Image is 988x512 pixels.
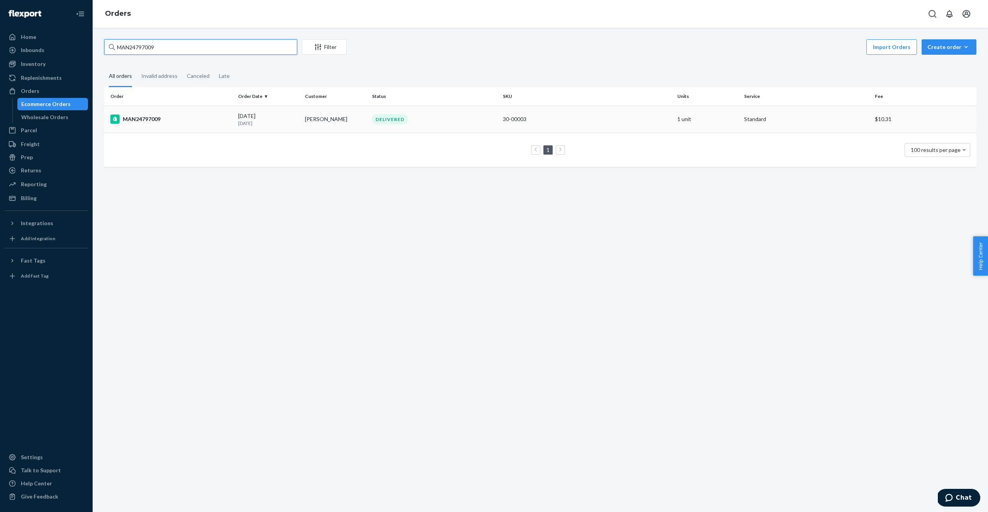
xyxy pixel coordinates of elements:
[238,112,299,126] div: [DATE]
[21,493,58,500] div: Give Feedback
[21,113,68,121] div: Wholesale Orders
[105,9,131,18] a: Orders
[21,235,55,242] div: Add Integration
[5,85,88,97] a: Orders
[866,39,917,55] button: Import Orders
[959,6,974,22] button: Open account menu
[104,39,297,55] input: Search orders
[5,451,88,463] a: Settings
[872,106,976,133] td: $10.31
[21,140,40,148] div: Freight
[21,453,43,461] div: Settings
[17,111,88,123] a: Wholesale Orders
[674,106,741,133] td: 1 unit
[21,167,41,174] div: Returns
[21,46,44,54] div: Inbounds
[238,120,299,126] p: [DATE]
[925,6,940,22] button: Open Search Box
[21,74,62,82] div: Replenishments
[744,115,869,123] p: Standard
[73,6,88,22] button: Close Navigation
[5,124,88,136] a: Parcel
[104,87,235,106] th: Order
[21,257,46,264] div: Fast Tags
[305,93,365,99] div: Customer
[5,464,88,477] button: Talk to Support
[5,58,88,70] a: Inventory
[141,66,178,86] div: Invalid address
[8,10,41,18] img: Flexport logo
[21,33,36,41] div: Home
[21,153,33,161] div: Prep
[219,66,230,86] div: Late
[21,219,53,227] div: Integrations
[5,44,88,56] a: Inbounds
[5,270,88,282] a: Add Fast Tag
[741,87,872,106] th: Service
[21,126,37,134] div: Parcel
[21,467,61,474] div: Talk to Support
[927,43,971,51] div: Create order
[99,3,137,25] ol: breadcrumbs
[922,39,976,55] button: Create order
[187,66,210,86] div: Canceled
[942,6,957,22] button: Open notifications
[911,147,961,153] span: 100 results per page
[545,147,551,153] a: Page 1 is your current page
[5,254,88,267] button: Fast Tags
[5,192,88,204] a: Billing
[500,87,674,106] th: SKU
[109,66,132,87] div: All orders
[5,178,88,190] a: Reporting
[235,87,302,106] th: Order Date
[5,490,88,503] button: Give Feedback
[21,273,49,279] div: Add Fast Tag
[5,477,88,490] a: Help Center
[21,100,71,108] div: Ecommerce Orders
[938,489,980,508] iframe: Opens a widget where you can chat to one of our agents
[5,138,88,150] a: Freight
[5,151,88,163] a: Prep
[5,217,88,229] button: Integrations
[17,98,88,110] a: Ecommerce Orders
[21,480,52,487] div: Help Center
[302,39,347,55] button: Filter
[5,31,88,43] a: Home
[369,87,500,106] th: Status
[21,180,47,188] div: Reporting
[21,194,37,202] div: Billing
[674,87,741,106] th: Units
[302,43,346,51] div: Filter
[503,115,671,123] div: 30-00003
[302,106,369,133] td: [PERSON_NAME]
[973,236,988,276] button: Help Center
[5,164,88,177] a: Returns
[110,115,232,124] div: MAN24797009
[5,72,88,84] a: Replenishments
[21,60,46,68] div: Inventory
[21,87,39,95] div: Orders
[5,232,88,245] a: Add Integration
[372,114,408,125] div: DELIVERED
[872,87,976,106] th: Fee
